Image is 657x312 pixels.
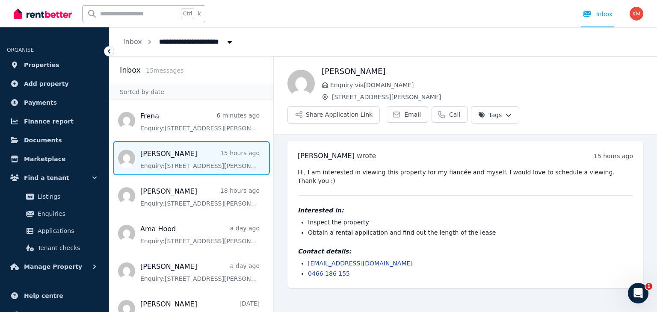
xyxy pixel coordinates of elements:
[14,7,72,20] img: RentBetter
[109,27,248,56] nav: Breadcrumb
[24,97,57,108] span: Payments
[628,283,648,303] iframe: Intercom live chat
[7,258,102,275] button: Manage Property
[298,168,633,185] pre: Hi, I am interested in viewing this property for my fiancée and myself. I would love to schedule ...
[10,222,99,239] a: Applications
[24,116,74,127] span: Finance report
[583,10,613,18] div: Inbox
[120,64,141,76] h2: Inbox
[38,226,95,236] span: Applications
[7,94,102,111] a: Payments
[10,239,99,256] a: Tenant checks
[630,7,643,21] img: km.redding1@gmail.com
[24,135,62,145] span: Documents
[198,10,201,17] span: k
[332,93,643,101] span: [STREET_ADDRESS][PERSON_NAME]
[7,113,102,130] a: Finance report
[478,111,502,119] span: Tags
[308,270,350,277] a: 0466 186 155
[38,243,95,253] span: Tenant checks
[432,106,468,123] a: Call
[298,247,633,256] h4: Contact details:
[109,84,273,100] div: Sorted by date
[123,38,142,46] a: Inbox
[7,169,102,186] button: Find a tenant
[449,110,460,119] span: Call
[38,209,95,219] span: Enquiries
[24,173,69,183] span: Find a tenant
[471,106,519,124] button: Tags
[181,8,194,19] span: Ctrl
[404,110,421,119] span: Email
[7,56,102,74] a: Properties
[7,132,102,149] a: Documents
[645,283,652,290] span: 1
[7,47,34,53] span: ORGANISE
[10,188,99,205] a: Listings
[287,70,315,97] img: Mae Traeger
[10,205,99,222] a: Enquiries
[298,152,355,160] span: [PERSON_NAME]
[146,67,183,74] span: 15 message s
[308,228,633,237] li: Obtain a rental application and find out the length of the lease
[594,153,633,159] time: 15 hours ago
[140,262,260,283] a: [PERSON_NAME]a day agoEnquiry:[STREET_ADDRESS][PERSON_NAME].
[140,149,260,170] a: [PERSON_NAME]15 hours agoEnquiry:[STREET_ADDRESS][PERSON_NAME].
[140,111,260,132] a: Frena6 minutes agoEnquiry:[STREET_ADDRESS][PERSON_NAME].
[140,186,260,208] a: [PERSON_NAME]18 hours agoEnquiry:[STREET_ADDRESS][PERSON_NAME].
[24,60,59,70] span: Properties
[308,260,413,267] a: [EMAIL_ADDRESS][DOMAIN_NAME]
[24,291,63,301] span: Help centre
[7,75,102,92] a: Add property
[7,150,102,168] a: Marketplace
[387,106,428,123] a: Email
[308,218,633,227] li: Inspect the property
[322,65,643,77] h1: [PERSON_NAME]
[298,206,633,215] h4: Interested in:
[140,224,260,245] a: Ama Hooda day agoEnquiry:[STREET_ADDRESS][PERSON_NAME].
[24,154,65,164] span: Marketplace
[38,191,95,202] span: Listings
[287,106,380,124] button: Share Application Link
[24,79,69,89] span: Add property
[357,152,376,160] span: wrote
[330,81,643,89] span: Enquiry via [DOMAIN_NAME]
[7,287,102,304] a: Help centre
[24,262,82,272] span: Manage Property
